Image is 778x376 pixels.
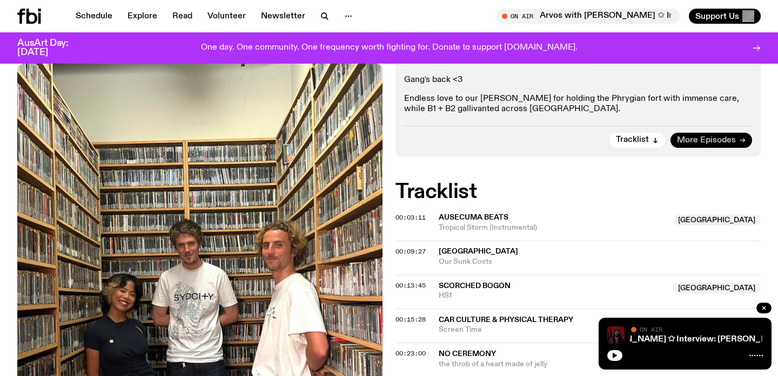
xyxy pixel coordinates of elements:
span: Screen Time [439,325,761,335]
button: Tracklist [609,133,665,148]
span: Tracklist [616,136,649,145]
button: 00:13:45 [395,283,426,289]
a: Newsletter [254,9,312,24]
span: [GEOGRAPHIC_DATA] [439,248,518,255]
button: 00:15:28 [395,317,426,323]
h2: Tracklist [395,182,761,202]
span: More Episodes [677,136,736,145]
span: Tropical Storm (Instrumental) [439,223,666,233]
span: 00:09:27 [395,247,426,256]
span: Ausecuma Beats [439,214,508,221]
a: Read [166,9,199,24]
span: 00:03:11 [395,213,426,222]
a: Volunteer [201,9,252,24]
button: On AirArvos with [PERSON_NAME] ✩ Interview: [PERSON_NAME] [497,9,680,24]
p: Gang's back <3 [404,75,752,85]
button: Support Us [689,9,761,24]
button: 00:03:11 [395,215,426,221]
span: Scorched Bogon [439,282,511,290]
span: 00:13:45 [395,281,426,290]
span: Car Culture & Physical Therapy [439,316,573,324]
h3: AusArt Day: [DATE] [17,39,86,57]
span: [GEOGRAPHIC_DATA] [673,283,761,293]
p: Endless love to our [PERSON_NAME] for holding the Phrygian fort with immense care, while B1 + B2 ... [404,94,752,114]
img: Man Standing in front of red back drop with sunglasses on [607,326,625,344]
p: One day. One community. One frequency worth fighting for. Donate to support [DOMAIN_NAME]. [201,43,578,53]
button: 00:23:00 [395,351,426,357]
span: 00:15:28 [395,315,426,324]
span: HS1 [439,291,666,301]
span: 00:23:00 [395,349,426,358]
a: More Episodes [670,133,752,148]
span: [GEOGRAPHIC_DATA] [673,215,761,225]
span: Our Sunk Costs [439,257,761,267]
span: no ceremony [439,350,496,358]
span: Support Us [695,11,739,21]
a: Explore [121,9,164,24]
a: Schedule [69,9,119,24]
span: On Air [640,326,662,333]
button: 00:09:27 [395,249,426,255]
span: the throb of a heart made of jelly [439,359,666,370]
